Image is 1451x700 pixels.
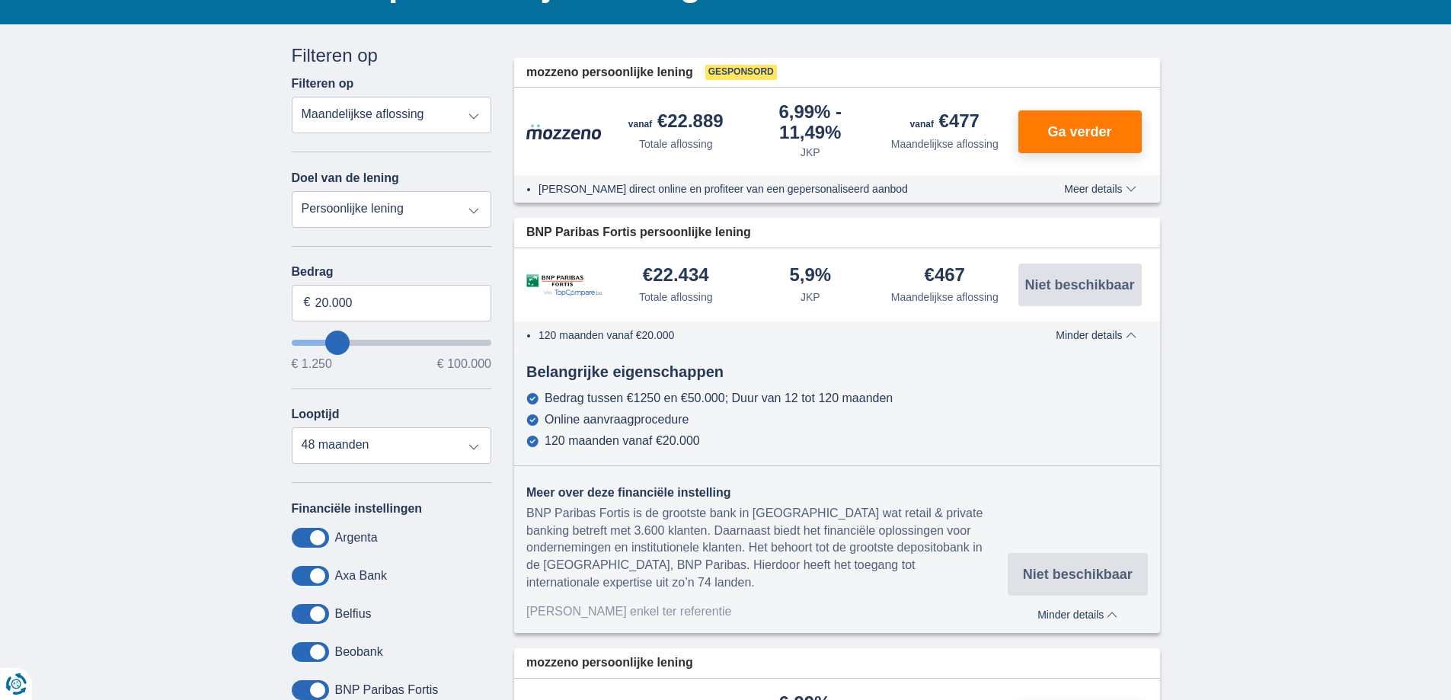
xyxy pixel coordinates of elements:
[643,266,709,286] div: €22.434
[1047,125,1111,139] span: Ga verder
[292,171,399,185] label: Doel van de lening
[304,294,311,312] span: €
[545,392,893,405] div: Bedrag tussen €1250 en €50.000; Duur van 12 tot 120 maanden
[1023,567,1133,581] span: Niet beschikbaar
[1037,609,1117,620] span: Minder details
[526,603,1008,621] div: [PERSON_NAME] enkel ter referentie
[1064,184,1136,194] span: Meer details
[526,64,693,82] span: mozzeno persoonlijke lening
[1024,278,1134,292] span: Niet beschikbaar
[335,569,387,583] label: Axa Bank
[539,328,1008,343] li: 120 maanden vanaf €20.000
[292,43,492,69] div: Filteren op
[801,289,820,305] div: JKP
[514,361,1160,383] div: Belangrijke eigenschappen
[335,645,383,659] label: Beobank
[335,531,378,545] label: Argenta
[292,265,492,279] label: Bedrag
[639,289,713,305] div: Totale aflossing
[292,77,354,91] label: Filteren op
[526,484,1008,502] div: Meer over deze financiële instelling
[891,136,999,152] div: Maandelijkse aflossing
[545,434,700,448] div: 120 maanden vanaf €20.000
[891,289,999,305] div: Maandelijkse aflossing
[1008,553,1147,596] button: Niet beschikbaar
[1008,603,1147,621] button: Minder details
[526,224,751,241] span: BNP Paribas Fortis persoonlijke lening
[292,502,423,516] label: Financiële instellingen
[437,358,491,370] span: € 100.000
[526,274,602,296] img: product.pl.alt BNP Paribas Fortis
[526,123,602,140] img: product.pl.alt Mozzeno
[526,505,1008,592] div: BNP Paribas Fortis is de grootste bank in [GEOGRAPHIC_DATA] wat retail & private banking betreft ...
[335,683,439,697] label: BNP Paribas Fortis
[749,103,872,142] div: 6,99%
[925,266,965,286] div: €467
[292,358,332,370] span: € 1.250
[1044,329,1147,341] button: Minder details
[910,112,980,133] div: €477
[1056,330,1136,340] span: Minder details
[789,266,831,286] div: 5,9%
[335,607,372,621] label: Belfius
[628,112,724,133] div: €22.889
[1053,183,1147,195] button: Meer details
[292,340,492,346] input: wantToBorrow
[639,136,713,152] div: Totale aflossing
[539,181,1008,197] li: [PERSON_NAME] direct online en profiteer van een gepersonaliseerd aanbod
[1018,264,1142,306] button: Niet beschikbaar
[292,408,340,421] label: Looptijd
[526,654,693,672] span: mozzeno persoonlijke lening
[705,65,777,80] span: Gesponsord
[801,145,820,160] div: JKP
[545,413,689,427] div: Online aanvraagprocedure
[1018,110,1142,153] button: Ga verder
